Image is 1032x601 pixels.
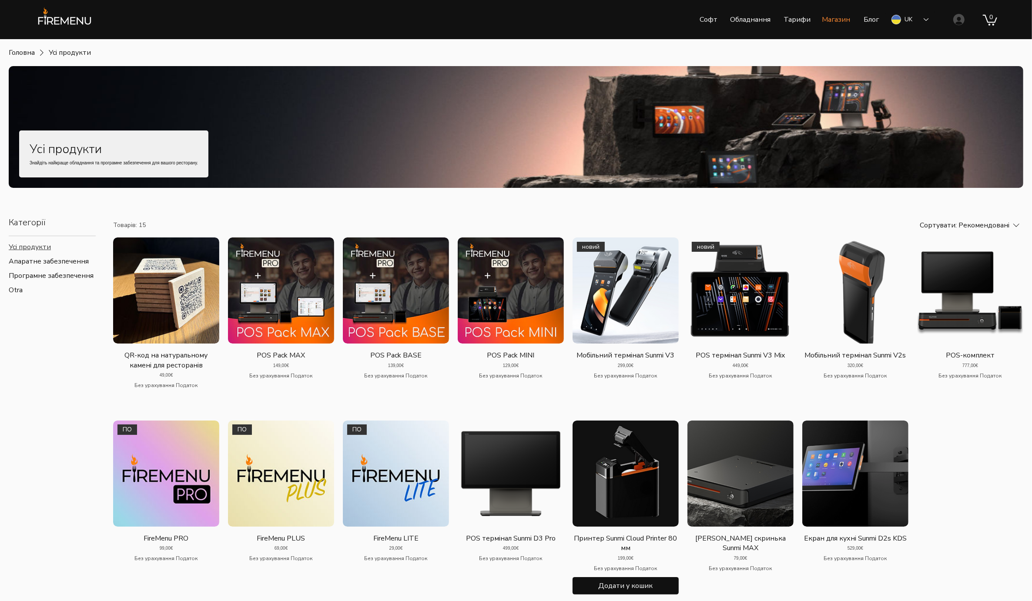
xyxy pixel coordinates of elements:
a: Impresora térmica [573,421,679,527]
a: новий [573,237,679,344]
div: Галерея POS термінал Sunmi D3 Pro [458,421,564,595]
a: FireMenu PLUS SuscripciónПО [228,421,334,527]
span: Без урахування Податок [135,555,198,562]
div: Галерея Грошова скринька Sunmi MAX [687,421,794,595]
p: POS Pack MAX [257,351,305,360]
a: Апаратне забезпечення [9,257,89,266]
img: FireMenu PLUS Suscripción [228,421,334,527]
span: Без урахування Податок [594,372,657,379]
img: Логотип FireMenu [35,7,94,32]
span: 139,00€ [388,362,404,369]
p: FireMenu PLUS [257,534,305,543]
div: Галерея FireMenu PRO. ПО [113,421,219,595]
a: POS Pack MAX149,00€Без урахування Податок [228,351,334,389]
span: Без урахування Податок [709,372,772,379]
a: Усі продукти [9,243,51,252]
div: Галерея POS Pack MAX [228,237,334,412]
span: 299,00€ [618,362,633,369]
a: Програмне забезпечення [9,271,94,280]
span: 29,00€ [389,545,403,551]
span: Категорії [9,217,96,236]
span: 69,00€ [275,545,288,551]
span: Без урахування Податок [594,565,657,572]
p: Мобільний термінал Sunmi V2s [805,351,906,360]
a: FireMenu PRO SuscripciónПО [113,421,219,527]
text: 0 [989,13,993,20]
div: Галерея POS Pack BASE [343,237,449,412]
img: FireMenu LITE Suscripción [343,421,449,527]
div: Галерея FireMenu LITE. ПО [343,421,449,595]
span: 79,00€ [734,555,747,561]
p: POS-комплект [946,351,995,360]
div: ПО [232,424,252,435]
span: 149,00€ [273,362,289,369]
div: Галерея QR-код на натуральному камені для ресторанів [113,237,219,412]
span: Додати у кошик [579,581,672,591]
span: Усі продукти [49,48,91,57]
a: FireMenu PRO99,00€Без урахування Податок [113,534,219,572]
button: Сортувати:Рекомендовані [920,217,1023,234]
p: Софт [695,9,722,30]
span: Сортувати: [920,220,958,230]
a: Otra [9,286,23,295]
a: POS-комплект777,00€Без урахування Податок [917,351,1023,389]
span: 129,00€ [503,362,519,369]
span: 199,00€ [618,555,633,561]
span: Без урахування Податок [939,372,1002,379]
div: Галерея FireMenu PLUS. ПО [228,421,334,595]
a: FireMenu PLUS69,00€Без урахування Податок [228,534,334,572]
span: 320,00€ [848,362,863,369]
span: 499,00€ [503,545,519,551]
a: Обладнання [723,9,777,30]
a: SUNMI D2s KDS [802,421,908,527]
a: Софт [693,9,723,30]
a: Cajón portamonedas [687,421,794,527]
a: FireMenu LITE29,00€Без урахування Податок [343,534,449,572]
span: 529,00€ [848,545,863,551]
span: Без урахування Податок [709,565,772,572]
a: новий [687,237,794,344]
a: Товарів у кошику: 0 [983,13,997,26]
a: POS Pack MINI129,00€Без урахування Податок [458,351,564,389]
div: Рекомендовані [958,220,1009,230]
a: POS Pack BASE139,00€Без урахування Податок [343,351,449,389]
span: 449,00€ [733,362,748,369]
p: POS термінал Sunmi D3 Pro [466,534,556,543]
a: QR-код на натуральному камені для ресторанів49,00€Без урахування Податок [113,351,219,389]
a: TPV SUNMI D3 Pro [458,421,564,527]
button: Додати у кошик [573,577,679,594]
span: Без урахування Податок [479,555,543,562]
div: UK [905,15,912,24]
a: Мобільний термінал Sunmi V2s320,00€Без урахування Податок [802,351,908,389]
iframe: Wix Chat [991,560,1032,601]
div: Товарів: 15 [113,221,146,230]
div: Знайдіть найкраще обладнання та програмне забезпечення для вашого ресторану. [30,158,198,167]
p: Мобільний термінал Sunmi V3 [577,351,675,360]
p: POS термінал Sunmi V3 Mix [696,351,785,360]
span: 777,00€ [962,362,978,369]
a: Тарифи [777,9,815,30]
div: ПО [347,424,367,435]
a: FireMenu LITE SuscripciónПО [343,421,449,527]
div: новий [577,242,605,252]
span: Без урахування Податок [135,382,198,389]
p: POS Pack BASE [370,351,422,360]
p: FireMenu LITE [373,534,419,543]
a: Мобільний термінал Sunmi V3299,00€Без урахування Податок [573,351,679,389]
div: Галерея Екран для кухні Sunmi D2s KDS [802,421,908,595]
span: Без урахування Податок [365,372,428,379]
div: Галерея Мобільний термінал Sunmi V3. новий [573,237,679,412]
p: Тарифи [779,9,815,30]
div: новий [692,242,720,252]
p: FireMenu PRO [144,534,189,543]
a: Принтер Sunmi Cloud Printer 80 мм199,00€Без урахування Податок [573,534,679,572]
p: QR-код на натуральному камені для ресторанів [113,351,219,370]
a: Головна [9,48,35,57]
span: Без урахування Податок [479,372,543,379]
a: POS термінал Sunmi D3 Pro499,00€Без урахування Податок [458,534,564,572]
p: POS Pack MINI [487,351,535,360]
span: Без урахування Податок [824,555,887,562]
p: Екран для кухні Sunmi D2s KDS [804,534,907,543]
